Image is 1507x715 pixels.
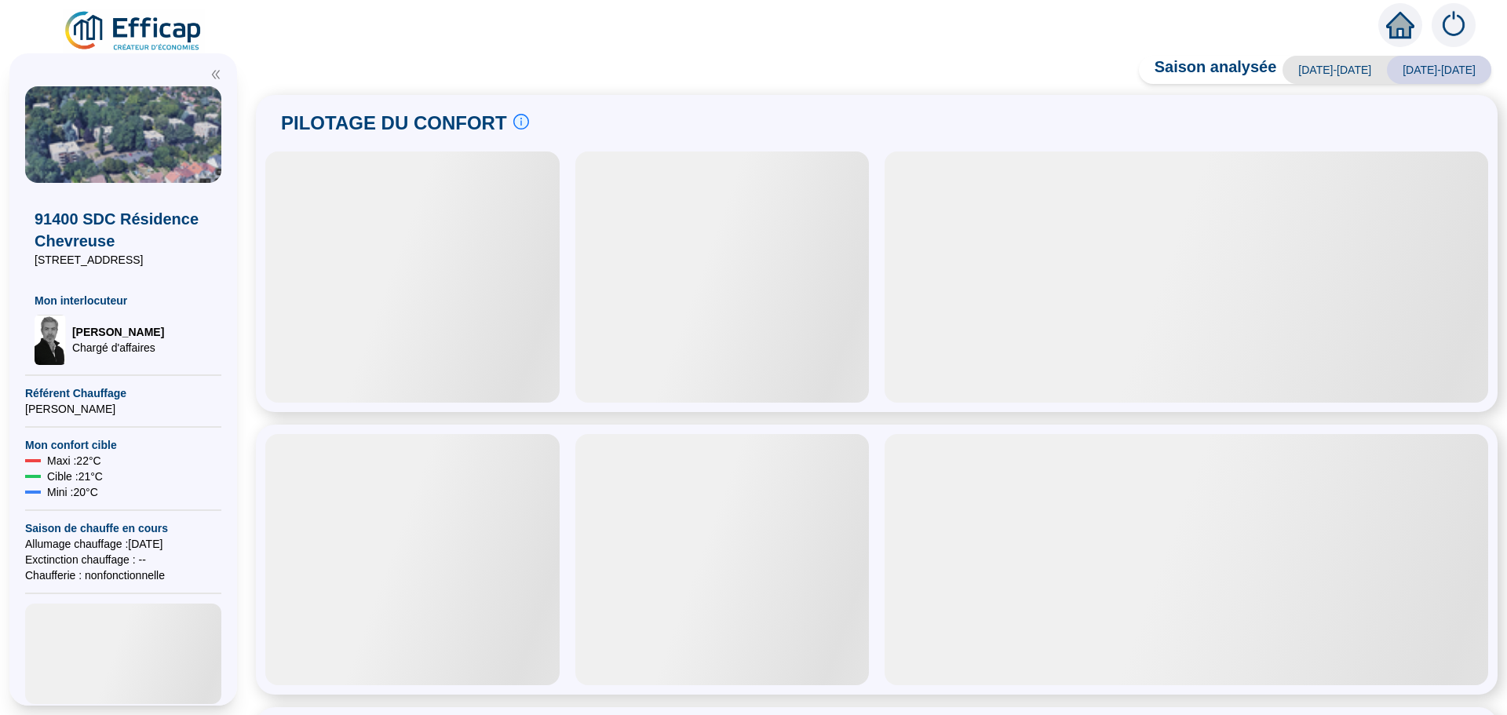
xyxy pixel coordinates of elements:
span: [PERSON_NAME] [25,401,221,417]
span: Mini : 20 °C [47,484,98,500]
span: Exctinction chauffage : -- [25,552,221,567]
span: 91400 SDC Résidence Chevreuse [35,208,212,252]
span: double-left [210,69,221,80]
span: Allumage chauffage : [DATE] [25,536,221,552]
span: [STREET_ADDRESS] [35,252,212,268]
span: Saison analysée [1139,56,1277,84]
span: [DATE]-[DATE] [1387,56,1491,84]
img: Chargé d'affaires [35,315,66,365]
img: alerts [1432,3,1476,47]
span: info-circle [513,114,529,130]
span: home [1386,11,1414,39]
span: PILOTAGE DU CONFORT [281,111,507,136]
img: efficap energie logo [63,9,205,53]
span: [PERSON_NAME] [72,324,164,340]
span: Chaufferie : non fonctionnelle [25,567,221,583]
span: Référent Chauffage [25,385,221,401]
span: Chargé d'affaires [72,340,164,356]
span: Saison de chauffe en cours [25,520,221,536]
span: Maxi : 22 °C [47,453,101,469]
span: Cible : 21 °C [47,469,103,484]
span: Mon confort cible [25,437,221,453]
span: [DATE]-[DATE] [1283,56,1387,84]
span: Mon interlocuteur [35,293,212,308]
